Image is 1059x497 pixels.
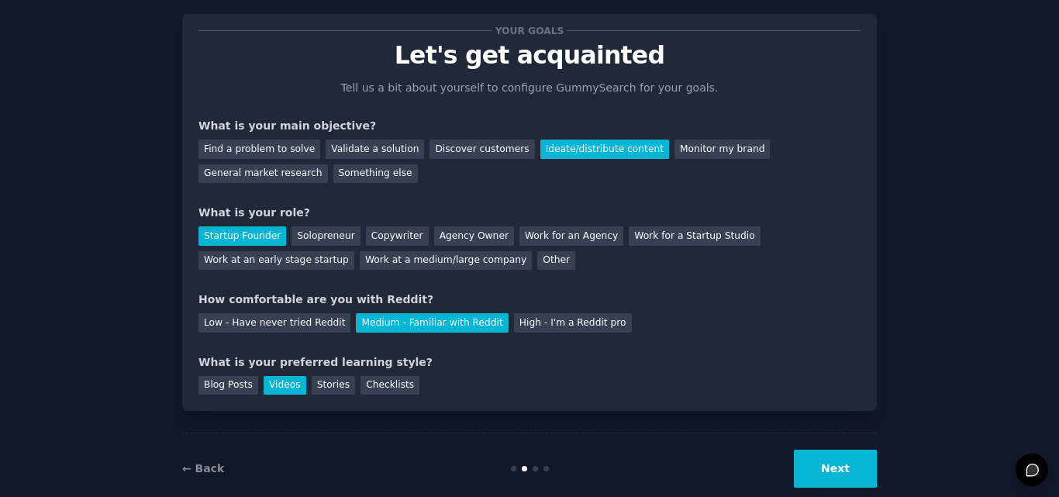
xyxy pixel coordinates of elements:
p: Let's get acquainted [198,42,861,69]
div: Copywriter [366,226,429,246]
div: Agency Owner [434,226,514,246]
div: Work at an early stage startup [198,251,354,271]
div: What is your role? [198,205,861,221]
div: Checklists [360,376,419,395]
span: Your goals [492,22,567,39]
div: Find a problem to solve [198,140,320,159]
div: Solopreneur [291,226,360,246]
div: Videos [264,376,306,395]
div: Something else [333,164,418,184]
div: Work for a Startup Studio [629,226,760,246]
a: ← Back [182,462,224,475]
div: Blog Posts [198,376,258,395]
div: Low - Have never tried Reddit [198,313,350,333]
div: What is your main objective? [198,118,861,134]
div: Validate a solution [326,140,424,159]
div: Discover customers [429,140,534,159]
div: How comfortable are you with Reddit? [198,292,861,308]
button: Next [794,450,877,488]
div: What is your preferred learning style? [198,354,861,371]
div: General market research [198,164,328,184]
div: Monitor my brand [674,140,770,159]
p: Tell us a bit about yourself to configure GummySearch for your goals. [334,80,725,96]
div: Medium - Familiar with Reddit [356,313,508,333]
div: Work at a medium/large company [360,251,532,271]
div: Startup Founder [198,226,286,246]
div: High - I'm a Reddit pro [514,313,632,333]
div: Stories [312,376,355,395]
div: Ideate/distribute content [540,140,669,159]
div: Work for an Agency [519,226,623,246]
div: Other [537,251,575,271]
